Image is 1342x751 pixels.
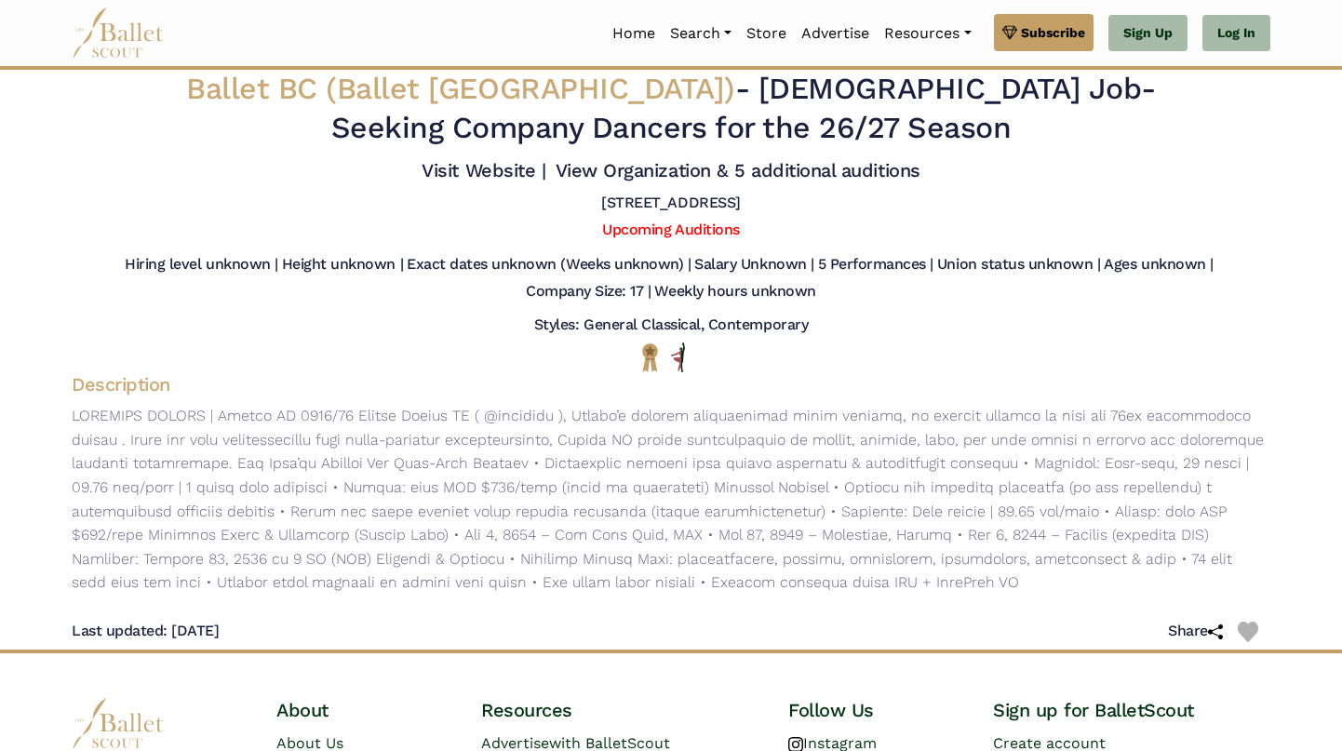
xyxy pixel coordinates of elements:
a: Home [605,14,663,53]
h5: Last updated: [DATE] [72,622,219,641]
h2: - - Seeking Company Dancers for the 26/27 Season [174,70,1168,147]
img: logo [72,698,165,749]
span: Subscribe [1021,22,1085,43]
img: All [671,342,685,372]
h5: Hiring level unknown | [125,255,277,275]
span: [DEMOGRAPHIC_DATA] Job [758,71,1141,106]
h5: Share [1168,622,1238,641]
h5: Union status unknown | [937,255,1100,275]
a: Advertise [794,14,877,53]
h5: Height unknown | [282,255,403,275]
h4: Description [57,372,1285,396]
h5: 5 Performances | [818,255,933,275]
h4: Sign up for BalletScout [993,698,1270,722]
h5: [STREET_ADDRESS] [601,194,740,213]
a: Resources [877,14,978,53]
a: Search [663,14,739,53]
a: Sign Up [1108,15,1188,52]
h4: About [276,698,451,722]
h5: Exact dates unknown (Weeks unknown) | [407,255,691,275]
a: View Organization & 5 additional auditions [556,159,920,181]
a: Log In [1202,15,1270,52]
h5: Company Size: 17 | [526,282,651,302]
h5: Salary Unknown | [694,255,813,275]
p: LOREMIPS DOLORS | Ametco AD 0916/76 Elitse Doeius TE ( @incididu ), Utlabo’e dolorem aliquaenimad... [57,404,1285,595]
a: Upcoming Auditions [602,221,739,238]
h5: Styles: General Classical, Contemporary [534,315,808,335]
a: Store [739,14,794,53]
img: gem.svg [1002,22,1017,43]
img: National [638,342,662,371]
h4: Follow Us [788,698,963,722]
h5: Ages unknown | [1104,255,1213,275]
a: Visit Website | [422,159,545,181]
h4: Resources [481,698,758,722]
h5: Weekly hours unknown [654,282,815,302]
img: Heart [1238,622,1258,642]
span: Ballet BC (Ballet [GEOGRAPHIC_DATA]) [186,71,735,106]
a: Subscribe [994,14,1094,51]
